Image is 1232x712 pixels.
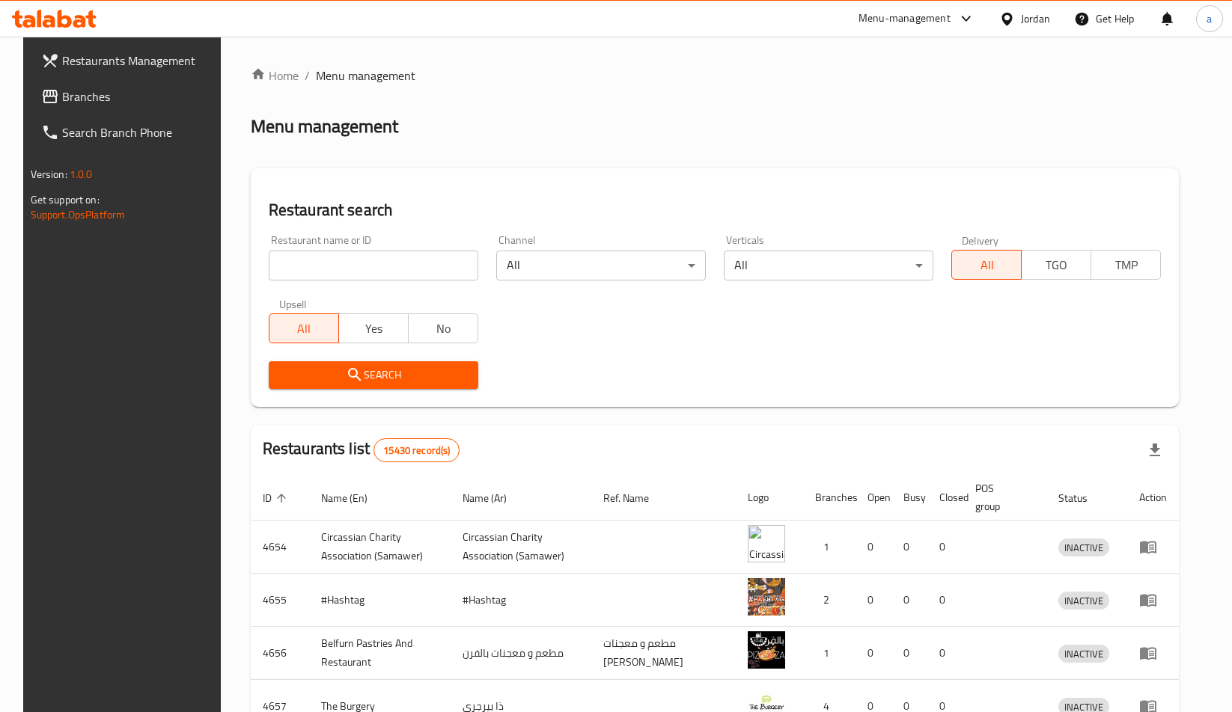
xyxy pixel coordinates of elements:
[62,88,217,105] span: Branches
[856,574,891,627] td: 0
[374,444,459,458] span: 15430 record(s)
[927,475,963,521] th: Closed
[309,521,451,574] td: ​Circassian ​Charity ​Association​ (Samawer)
[451,521,592,574] td: ​Circassian ​Charity ​Association​ (Samawer)
[803,521,856,574] td: 1
[1091,250,1161,280] button: TMP
[1058,592,1109,610] span: INACTIVE
[31,165,67,184] span: Version:
[927,574,963,627] td: 0
[748,578,785,616] img: #Hashtag
[373,438,460,462] div: Total records count
[321,489,387,507] span: Name (En)
[891,475,927,521] th: Busy
[1139,591,1167,609] div: Menu
[891,574,927,627] td: 0
[891,521,927,574] td: 0
[316,67,415,85] span: Menu management
[251,574,309,627] td: 4655
[281,366,466,384] span: Search
[724,251,933,280] div: All
[29,79,229,114] a: Branches
[748,525,785,562] img: ​Circassian ​Charity ​Association​ (Samawer)
[279,298,307,309] label: Upsell
[1058,592,1109,610] div: INACTIVE
[408,313,478,343] button: No
[275,318,333,340] span: All
[251,521,309,574] td: 4654
[1207,10,1212,27] span: a
[1097,254,1155,276] span: TMP
[891,627,927,680] td: 0
[451,627,592,680] td: مطعم و معجنات بالفرن
[345,318,403,340] span: Yes
[951,250,1022,280] button: All
[31,205,126,224] a: Support.OpsPlatform
[338,313,409,343] button: Yes
[463,489,526,507] span: Name (Ar)
[62,123,217,141] span: Search Branch Phone
[859,10,951,28] div: Menu-management
[856,521,891,574] td: 0
[309,627,451,680] td: Belfurn Pastries And Restaurant
[1058,538,1109,556] div: INACTIVE
[1058,645,1109,663] span: INACTIVE
[736,475,803,521] th: Logo
[803,574,856,627] td: 2
[803,475,856,521] th: Branches
[251,67,299,85] a: Home
[263,489,291,507] span: ID
[451,574,592,627] td: #Hashtag
[1127,475,1179,521] th: Action
[927,521,963,574] td: 0
[269,199,1162,221] h2: Restaurant search
[269,251,478,280] input: Search for restaurant name or ID..
[927,627,963,680] td: 0
[31,190,100,209] span: Get support on:
[1021,10,1050,27] div: Jordan
[1058,645,1109,663] div: INACTIVE
[1058,489,1107,507] span: Status
[1139,538,1167,556] div: Menu
[603,489,668,507] span: Ref. Name
[263,438,460,462] h2: Restaurants list
[415,318,472,340] span: No
[1021,250,1091,280] button: TGO
[856,475,891,521] th: Open
[1028,254,1085,276] span: TGO
[62,52,217,70] span: Restaurants Management
[29,43,229,79] a: Restaurants Management
[496,251,706,280] div: All
[251,627,309,680] td: 4656
[251,114,398,138] h2: Menu management
[591,627,735,680] td: مطعم و معجنات [PERSON_NAME]
[975,479,1029,515] span: POS group
[29,114,229,150] a: Search Branch Phone
[803,627,856,680] td: 1
[251,67,1180,85] nav: breadcrumb
[1058,539,1109,556] span: INACTIVE
[269,313,339,343] button: All
[1139,644,1167,662] div: Menu
[269,361,478,389] button: Search
[962,235,999,245] label: Delivery
[748,631,785,669] img: Belfurn Pastries And Restaurant
[309,574,451,627] td: #Hashtag
[70,165,93,184] span: 1.0.0
[856,627,891,680] td: 0
[305,67,310,85] li: /
[958,254,1016,276] span: All
[1137,432,1173,468] div: Export file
